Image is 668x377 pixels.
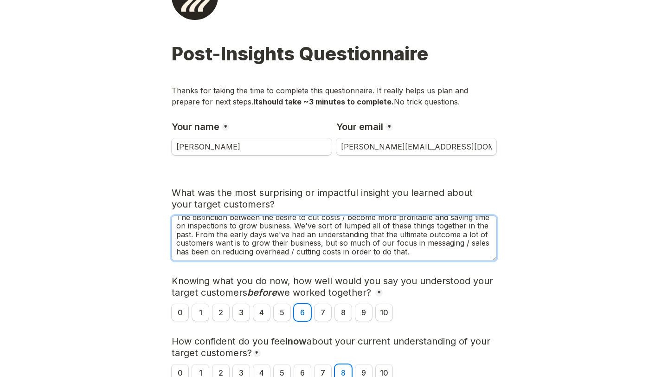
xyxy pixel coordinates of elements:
[247,287,277,298] span: before
[277,287,371,298] span: we worked together?
[172,121,219,133] p: Your name
[172,336,288,347] span: How confident do you feel
[336,138,496,155] input: Your email
[336,121,383,133] p: Your email
[172,44,496,83] h1: Post-Insights Questionnaire
[172,138,332,155] input: Your name
[172,275,496,298] span: Knowing what you do now, how well would you say you understood your target customers
[172,187,475,210] span: What was the most surprising or impactful insight you learned about your target customers?
[258,97,394,106] span: should take ~3 minutes to complete.
[172,216,496,260] textarea: What was the most surprising or impactful insight you learned about your target customers?
[172,336,493,358] span: about your current understanding of your target customers?
[172,85,496,107] p: Thanks for taking the time to complete this questionnaire. It really helps us plan and prepare fo...
[172,336,496,359] h3: now
[394,97,460,106] span: No trick questions.
[253,97,258,106] span: It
